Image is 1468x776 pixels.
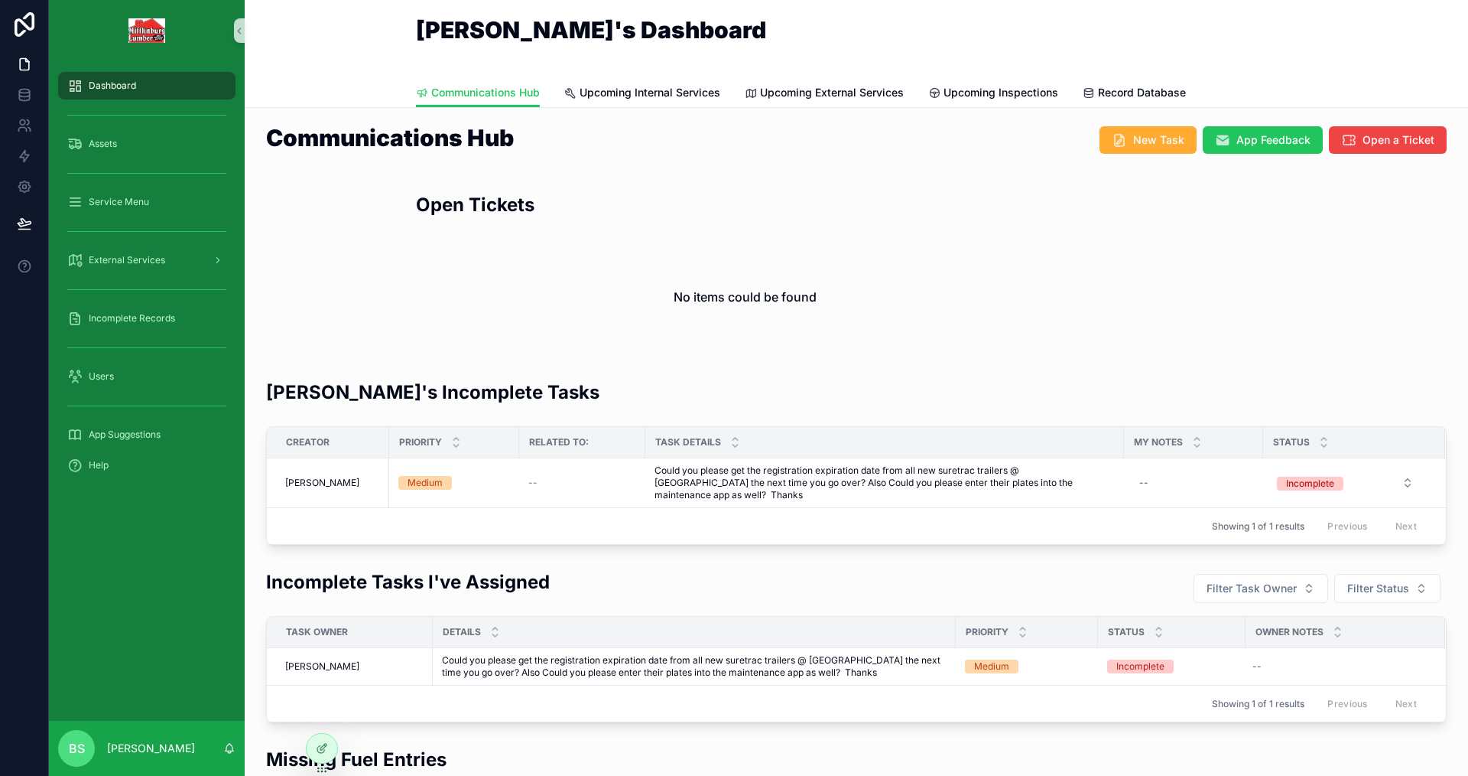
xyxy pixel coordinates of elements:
span: Showing 1 of 1 results [1212,520,1304,533]
span: Priority [399,436,442,448]
span: Communications Hub [431,85,540,100]
span: Related to: [529,436,589,448]
span: External Services [89,254,165,266]
span: Priority [966,626,1008,638]
span: Filter Task Owner [1207,581,1297,596]
span: Help [89,459,109,471]
h2: Open Tickets [416,192,534,217]
a: Communications Hub [416,79,540,108]
span: Showing 1 of 1 results [1212,698,1304,710]
button: Select Button [1265,469,1426,497]
button: Select Button [1334,574,1440,603]
a: Record Database [1083,79,1186,109]
h2: No items could be found [674,288,817,306]
span: App Feedback [1236,132,1310,148]
button: Select Button [1194,574,1328,603]
span: Users [89,370,114,383]
h2: Missing Fuel Entries [266,747,447,772]
div: -- [1252,660,1262,673]
span: [PERSON_NAME] [285,477,359,489]
span: New Task [1133,132,1184,148]
a: Users [58,363,235,390]
a: Help [58,452,235,479]
span: Upcoming Inspections [943,85,1058,100]
span: -- [528,477,538,489]
span: Assets [89,138,117,150]
span: Incomplete Records [89,312,175,324]
div: Medium [974,660,1009,673]
a: Dashboard [58,72,235,99]
span: Creator [286,436,330,448]
div: Medium [408,476,443,490]
span: Service Menu [89,196,149,208]
span: Dashboard [89,80,136,92]
h1: Communications Hub [266,126,514,149]
span: Open a Ticket [1362,132,1434,148]
a: -- [1246,654,1427,679]
span: Filter Status [1347,581,1409,596]
h1: [PERSON_NAME]'s Dashboard [416,18,766,41]
span: [PERSON_NAME] [285,660,359,673]
div: scrollable content [49,61,245,499]
a: Upcoming Internal Services [564,79,720,109]
span: My Notes [1134,436,1183,448]
span: Owner Notes [1255,626,1323,638]
span: Upcoming Internal Services [580,85,720,100]
p: [PERSON_NAME] [107,741,195,756]
span: Details [443,626,481,638]
a: External Services [58,246,235,274]
span: Task Details [655,436,721,448]
button: New Task [1099,126,1197,154]
a: Service Menu [58,188,235,216]
h2: [PERSON_NAME]'s Incomplete Tasks [266,380,599,405]
a: Upcoming External Services [745,79,904,109]
span: Record Database [1098,85,1186,100]
a: Could you please get the registration expiration date from all new suretrac trailers @ [GEOGRAPHI... [442,654,947,679]
a: [PERSON_NAME] [285,660,424,673]
a: Medium [965,660,1089,673]
a: Assets [58,130,235,158]
span: Upcoming External Services [760,85,904,100]
span: Status [1108,626,1145,638]
button: App Feedback [1203,126,1323,154]
a: App Suggestions [58,421,235,448]
a: Upcoming Inspections [928,79,1058,109]
div: -- [1139,477,1148,489]
span: Status [1273,436,1310,448]
span: BS [69,739,85,758]
a: Incomplete Records [58,305,235,332]
span: Task Owner [286,626,348,638]
button: Open a Ticket [1329,126,1447,154]
div: Incomplete [1116,660,1164,673]
a: Incomplete [1107,660,1236,673]
div: Incomplete [1286,477,1334,491]
span: App Suggestions [89,429,161,441]
h2: Incomplete Tasks I've Assigned [266,569,550,595]
span: Could you please get the registration expiration date from all new suretrac trailers @ [GEOGRAPHI... [654,465,1115,501]
img: App logo [128,18,166,43]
